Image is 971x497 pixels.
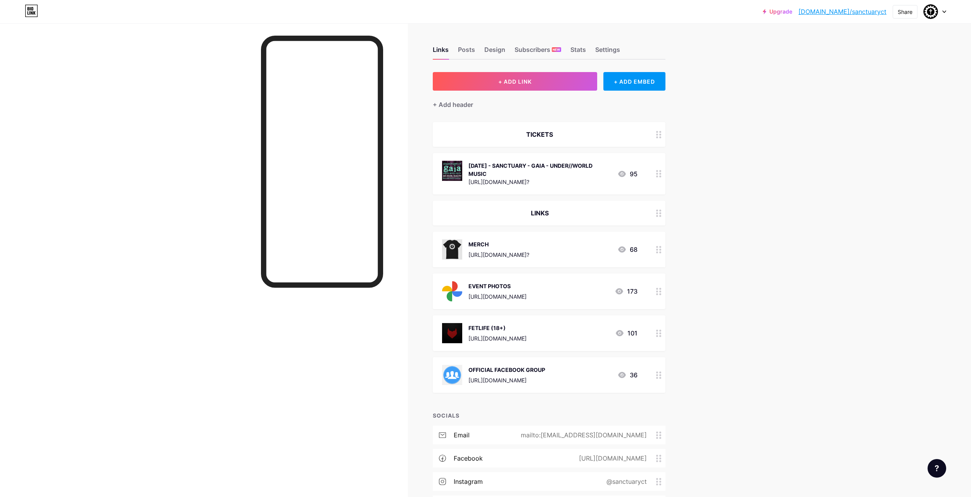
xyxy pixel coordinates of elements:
[468,178,611,186] div: [URL][DOMAIN_NAME]?
[498,78,532,85] span: + ADD LINK
[615,328,638,338] div: 101
[454,477,483,486] div: instagram
[442,161,462,181] img: 04/26/25 - SANCTUARY - GAIA - UNDER//WORLD MUSIC
[570,45,586,59] div: Stats
[484,45,505,59] div: Design
[615,287,638,296] div: 173
[433,45,449,59] div: Links
[442,281,462,301] img: EVENT PHOTOS
[595,45,620,59] div: Settings
[468,240,529,248] div: MERCH
[617,370,638,380] div: 36
[442,365,462,385] img: OFFICIAL FACEBOOK GROUP
[458,45,475,59] div: Posts
[515,45,561,59] div: Subscribers
[923,4,938,19] img: sanctuaryct
[433,72,598,91] button: + ADD LINK
[763,9,792,15] a: Upgrade
[468,282,527,290] div: EVENT PHOTOS
[454,454,483,463] div: facebook
[468,334,527,342] div: [URL][DOMAIN_NAME]
[442,323,462,343] img: FETLIFE (18+)
[433,100,473,109] div: + Add header
[594,477,656,486] div: @sanctuaryct
[468,162,611,178] div: [DATE] - SANCTUARY - GAIA - UNDER//WORLD MUSIC
[567,454,656,463] div: [URL][DOMAIN_NAME]
[468,324,527,332] div: FETLIFE (18+)
[603,72,665,91] div: + ADD EMBED
[553,47,560,52] span: NEW
[442,130,638,139] div: TICKETS
[508,430,656,440] div: mailto:[EMAIL_ADDRESS][DOMAIN_NAME]
[617,245,638,254] div: 68
[442,208,638,218] div: LINKS
[798,7,886,16] a: [DOMAIN_NAME]/sanctuaryct
[468,251,529,259] div: [URL][DOMAIN_NAME]?
[454,430,470,440] div: email
[433,411,665,420] div: SOCIALS
[468,376,545,384] div: [URL][DOMAIN_NAME]
[442,239,462,260] img: MERCH
[617,169,638,179] div: 95
[898,8,912,16] div: Share
[468,366,545,374] div: OFFICIAL FACEBOOK GROUP
[468,292,527,301] div: [URL][DOMAIN_NAME]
